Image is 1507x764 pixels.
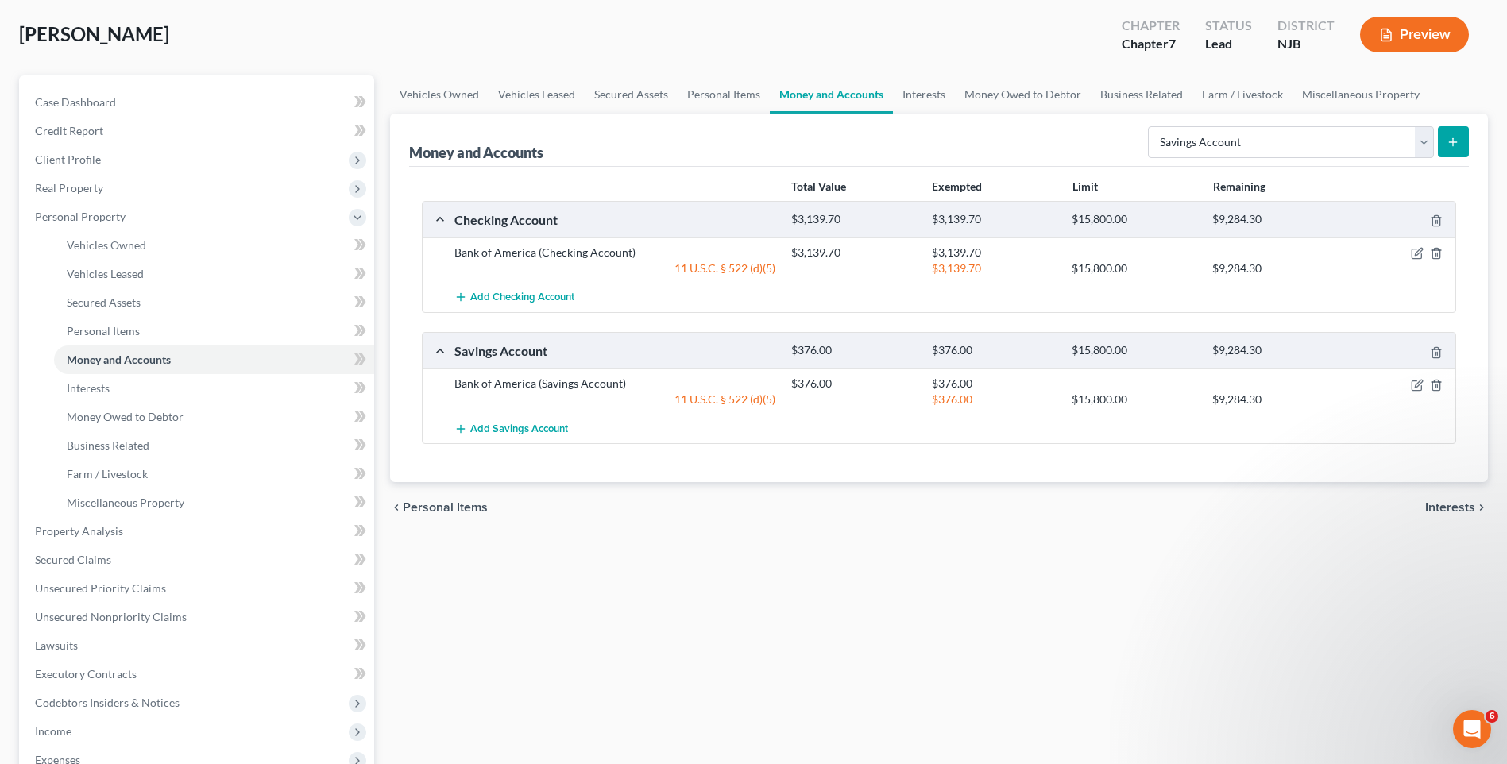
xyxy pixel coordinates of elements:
[35,610,187,623] span: Unsecured Nonpriority Claims
[67,438,149,452] span: Business Related
[1064,260,1204,276] div: $15,800.00
[35,210,126,223] span: Personal Property
[1122,35,1180,53] div: Chapter
[390,501,488,514] button: chevron_left Personal Items
[924,376,1065,392] div: $376.00
[54,460,374,488] a: Farm / Livestock
[783,212,924,227] div: $3,139.70
[35,696,180,709] span: Codebtors Insiders & Notices
[54,231,374,260] a: Vehicles Owned
[924,343,1065,358] div: $376.00
[390,501,403,514] i: chevron_left
[409,143,543,162] div: Money and Accounts
[924,245,1065,260] div: $3,139.70
[924,260,1065,276] div: $3,139.70
[791,179,846,193] strong: Total Value
[446,376,783,392] div: Bank of America (Savings Account)
[35,124,103,137] span: Credit Report
[22,660,374,689] a: Executory Contracts
[1122,17,1180,35] div: Chapter
[470,423,568,435] span: Add Savings Account
[67,353,171,366] span: Money and Accounts
[67,496,184,509] span: Miscellaneous Property
[22,574,374,603] a: Unsecured Priority Claims
[22,517,374,546] a: Property Analysis
[22,88,374,117] a: Case Dashboard
[35,152,101,166] span: Client Profile
[1486,710,1498,723] span: 6
[454,414,568,443] button: Add Savings Account
[35,95,116,109] span: Case Dashboard
[1205,35,1252,53] div: Lead
[1192,75,1293,114] a: Farm / Livestock
[35,581,166,595] span: Unsecured Priority Claims
[67,295,141,309] span: Secured Assets
[955,75,1091,114] a: Money Owed to Debtor
[67,467,148,480] span: Farm / Livestock
[446,260,783,276] div: 11 U.S.C. § 522 (d)(5)
[67,324,140,338] span: Personal Items
[35,639,78,652] span: Lawsuits
[924,392,1065,407] div: $376.00
[783,343,924,358] div: $376.00
[446,211,783,228] div: Checking Account
[54,374,374,403] a: Interests
[1204,392,1345,407] div: $9,284.30
[446,392,783,407] div: 11 U.S.C. § 522 (d)(5)
[22,603,374,631] a: Unsecured Nonpriority Claims
[1425,501,1475,514] span: Interests
[35,553,111,566] span: Secured Claims
[54,317,374,345] a: Personal Items
[35,181,103,195] span: Real Property
[893,75,955,114] a: Interests
[67,381,110,395] span: Interests
[67,410,184,423] span: Money Owed to Debtor
[1205,17,1252,35] div: Status
[54,488,374,517] a: Miscellaneous Property
[454,283,574,312] button: Add Checking Account
[1277,17,1335,35] div: District
[67,267,144,280] span: Vehicles Leased
[924,212,1065,227] div: $3,139.70
[489,75,585,114] a: Vehicles Leased
[54,260,374,288] a: Vehicles Leased
[1064,212,1204,227] div: $15,800.00
[1091,75,1192,114] a: Business Related
[54,403,374,431] a: Money Owed to Debtor
[1204,343,1345,358] div: $9,284.30
[770,75,893,114] a: Money and Accounts
[54,345,374,374] a: Money and Accounts
[1204,260,1345,276] div: $9,284.30
[22,117,374,145] a: Credit Report
[1453,710,1491,748] iframe: Intercom live chat
[678,75,770,114] a: Personal Items
[470,291,574,304] span: Add Checking Account
[1360,17,1469,52] button: Preview
[1475,501,1488,514] i: chevron_right
[19,22,169,45] span: [PERSON_NAME]
[403,501,488,514] span: Personal Items
[1425,501,1488,514] button: Interests chevron_right
[1204,212,1345,227] div: $9,284.30
[446,245,783,260] div: Bank of America (Checking Account)
[783,245,924,260] div: $3,139.70
[22,631,374,660] a: Lawsuits
[54,431,374,460] a: Business Related
[1064,392,1204,407] div: $15,800.00
[932,179,982,193] strong: Exempted
[35,524,123,538] span: Property Analysis
[67,238,146,252] span: Vehicles Owned
[783,376,924,392] div: $376.00
[22,546,374,574] a: Secured Claims
[1169,36,1176,51] span: 7
[1293,75,1429,114] a: Miscellaneous Property
[446,342,783,359] div: Savings Account
[585,75,678,114] a: Secured Assets
[1064,343,1204,358] div: $15,800.00
[1072,179,1098,193] strong: Limit
[1277,35,1335,53] div: NJB
[35,667,137,681] span: Executory Contracts
[54,288,374,317] a: Secured Assets
[35,724,71,738] span: Income
[390,75,489,114] a: Vehicles Owned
